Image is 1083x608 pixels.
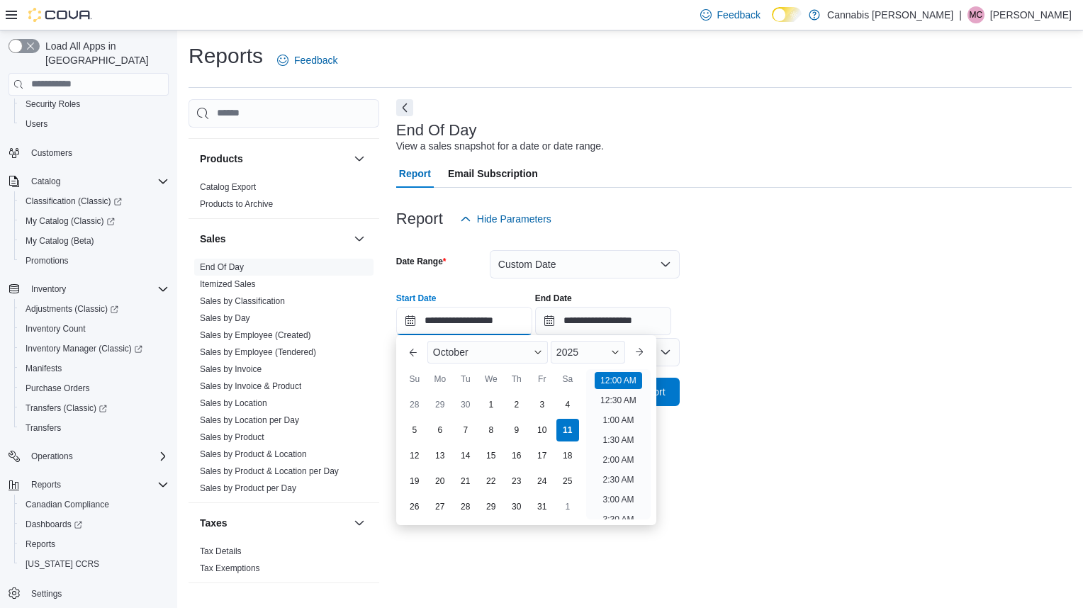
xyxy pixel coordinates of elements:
div: day-19 [403,470,426,492]
div: day-18 [556,444,579,467]
h3: Sales [200,232,226,246]
div: day-28 [454,495,477,518]
button: Products [200,152,348,166]
input: Dark Mode [772,7,802,22]
div: day-16 [505,444,528,467]
span: Settings [31,588,62,599]
div: day-1 [556,495,579,518]
a: Classification (Classic) [20,193,128,210]
div: day-12 [403,444,426,467]
span: Feedback [294,53,337,67]
span: Sales by Invoice & Product [200,381,301,392]
span: Sales by Invoice [200,364,262,375]
a: Feedback [695,1,766,29]
div: day-29 [429,393,451,416]
button: Products [351,150,368,167]
a: Sales by Day [200,313,250,323]
span: Operations [31,451,73,462]
div: day-26 [403,495,426,518]
span: Reports [31,479,61,490]
li: 12:30 AM [595,392,642,409]
span: Sales by Location [200,398,267,409]
span: Reports [26,539,55,550]
span: My Catalog (Classic) [20,213,169,230]
span: Report [399,159,431,188]
li: 1:00 AM [597,412,639,429]
span: Security Roles [26,98,80,110]
a: Sales by Employee (Tendered) [200,347,316,357]
div: day-13 [429,444,451,467]
a: Sales by Invoice [200,364,262,374]
span: Sales by Location per Day [200,415,299,426]
a: Sales by Location [200,398,267,408]
div: day-5 [403,419,426,441]
span: Catalog [26,173,169,190]
span: Dark Mode [772,22,773,23]
button: Manifests [14,359,174,378]
span: Classification (Classic) [20,193,169,210]
div: day-28 [403,393,426,416]
span: October [433,347,468,358]
a: Customers [26,145,78,162]
div: day-21 [454,470,477,492]
button: Sales [200,232,348,246]
div: We [480,368,503,390]
a: Sales by Product & Location per Day [200,466,339,476]
span: Sales by Product & Location [200,449,307,460]
span: Classification (Classic) [26,196,122,207]
div: View a sales snapshot for a date or date range. [396,139,604,154]
button: Open list of options [660,347,671,358]
div: Mike Cochrane [967,6,984,23]
span: My Catalog (Classic) [26,215,115,227]
span: Adjustments (Classic) [20,300,169,317]
li: 12:00 AM [595,372,642,389]
div: Products [189,179,379,218]
h1: Reports [189,42,263,70]
div: Sales [189,259,379,502]
a: My Catalog (Beta) [20,232,100,249]
ul: Time [586,369,651,519]
span: Inventory [26,281,169,298]
p: [PERSON_NAME] [990,6,1072,23]
a: Users [20,116,53,133]
a: My Catalog (Classic) [20,213,120,230]
span: 2025 [556,347,578,358]
span: Customers [26,144,169,162]
div: day-14 [454,444,477,467]
span: Itemized Sales [200,278,256,290]
div: day-7 [454,419,477,441]
span: Promotions [26,255,69,266]
a: Dashboards [20,516,88,533]
button: Catalog [3,171,174,191]
a: Transfers (Classic) [20,400,113,417]
a: Canadian Compliance [20,496,115,513]
a: Classification (Classic) [14,191,174,211]
a: Price Sheet [200,119,244,129]
span: Inventory Count [20,320,169,337]
span: Inventory Manager (Classic) [20,340,169,357]
a: Security Roles [20,96,86,113]
button: [US_STATE] CCRS [14,554,174,574]
li: 3:30 AM [597,511,639,528]
button: Operations [26,448,79,465]
a: [US_STATE] CCRS [20,556,105,573]
span: Transfers [26,422,61,434]
span: End Of Day [200,261,244,273]
div: day-9 [505,419,528,441]
div: Button. Open the month selector. October is currently selected. [427,341,548,364]
a: Dashboards [14,514,174,534]
a: Adjustments (Classic) [20,300,124,317]
button: Operations [3,446,174,466]
span: My Catalog (Beta) [26,235,94,247]
a: Inventory Manager (Classic) [14,339,174,359]
button: My Catalog (Beta) [14,231,174,251]
button: Users [14,114,174,134]
a: Adjustments (Classic) [14,299,174,319]
a: Transfers (Classic) [14,398,174,418]
h3: End Of Day [396,122,477,139]
button: Custom Date [490,250,680,278]
div: October, 2025 [402,392,580,519]
div: day-2 [505,393,528,416]
span: Manifests [26,363,62,374]
span: Tax Exemptions [200,563,260,574]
